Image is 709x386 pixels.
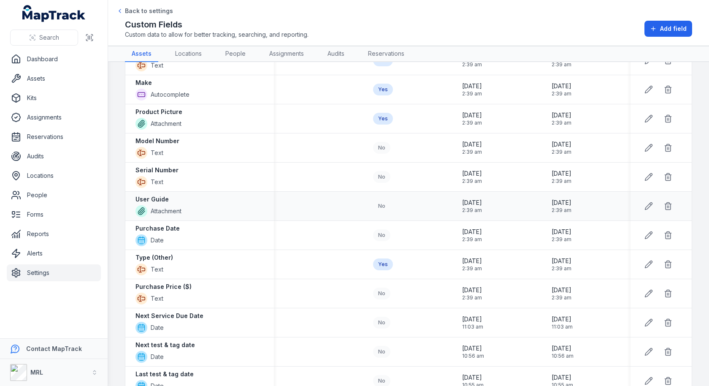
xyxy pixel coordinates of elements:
[462,198,482,207] span: [DATE]
[552,82,571,97] time: 15/09/2025, 2:39:03 am
[552,286,571,294] span: [DATE]
[552,140,571,149] span: [DATE]
[373,229,390,241] div: No
[151,178,163,186] span: Text
[552,286,571,301] time: 15/09/2025, 2:39:03 am
[151,207,181,215] span: Attachment
[462,353,484,359] span: 10:56 am
[644,21,692,37] button: Add field
[552,149,571,155] span: 2:39 am
[151,149,163,157] span: Text
[462,120,482,126] span: 2:39 am
[552,198,571,214] time: 15/09/2025, 2:39:03 am
[552,373,573,382] span: [DATE]
[151,61,163,70] span: Text
[552,315,573,330] time: 15/09/2025, 11:03:06 am
[135,166,179,174] strong: Serial Number
[462,82,482,90] span: [DATE]
[151,353,164,361] span: Date
[125,30,308,39] span: Custom data to allow for better tracking, searching, and reporting.
[552,111,571,120] span: [DATE]
[552,120,571,126] span: 2:39 am
[7,51,101,68] a: Dashboard
[462,315,483,323] span: [DATE]
[7,148,101,165] a: Audits
[373,142,390,154] div: No
[462,207,482,214] span: 2:39 am
[7,264,101,281] a: Settings
[462,344,484,359] time: 15/09/2025, 10:56:08 am
[10,30,78,46] button: Search
[7,245,101,262] a: Alerts
[219,46,252,62] a: People
[462,228,482,236] span: [DATE]
[30,369,43,376] strong: MRL
[552,344,574,359] time: 15/09/2025, 10:56:08 am
[135,312,203,320] strong: Next Service Due Date
[552,61,571,68] span: 2:39 am
[373,258,393,270] div: Yes
[151,236,164,245] span: Date
[462,111,482,120] span: [DATE]
[552,344,574,353] span: [DATE]
[151,323,164,332] span: Date
[552,265,571,272] span: 2:39 am
[462,344,484,353] span: [DATE]
[7,187,101,204] a: People
[373,113,393,125] div: Yes
[125,46,158,62] a: Assets
[7,109,101,126] a: Assignments
[462,198,482,214] time: 15/09/2025, 2:39:03 am
[26,345,82,352] strong: Contact MapTrack
[660,24,687,33] span: Add field
[7,70,101,87] a: Assets
[151,90,189,99] span: Autocomplete
[462,257,482,265] span: [DATE]
[373,200,390,212] div: No
[135,108,182,116] strong: Product Picture
[116,7,173,15] a: Back to settings
[552,169,571,185] time: 15/09/2025, 2:39:03 am
[462,236,482,243] span: 2:39 am
[373,346,390,358] div: No
[125,19,308,30] h2: Custom Fields
[552,82,571,90] span: [DATE]
[552,111,571,126] time: 15/09/2025, 2:39:03 am
[373,171,390,183] div: No
[462,169,482,178] span: [DATE]
[125,7,173,15] span: Back to settings
[135,195,169,204] strong: User Guide
[135,341,195,349] strong: Next test & tag date
[462,323,483,330] span: 11:03 am
[135,283,192,291] strong: Purchase Price ($)
[462,169,482,185] time: 15/09/2025, 2:39:03 am
[135,137,179,145] strong: Model Number
[135,370,194,378] strong: Last test & tag date
[151,294,163,303] span: Text
[462,257,482,272] time: 15/09/2025, 2:39:03 am
[39,33,59,42] span: Search
[462,82,482,97] time: 15/09/2025, 2:39:03 am
[262,46,311,62] a: Assignments
[552,257,571,272] time: 15/09/2025, 2:39:03 am
[373,317,390,329] div: No
[462,228,482,243] time: 15/09/2025, 2:39:03 am
[7,226,101,242] a: Reports
[552,90,571,97] span: 2:39 am
[135,253,173,262] strong: Type (Other)
[462,265,482,272] span: 2:39 am
[7,167,101,184] a: Locations
[321,46,351,62] a: Audits
[462,294,482,301] span: 2:39 am
[7,206,101,223] a: Forms
[462,140,482,149] span: [DATE]
[22,5,86,22] a: MapTrack
[135,224,180,233] strong: Purchase Date
[462,286,482,294] span: [DATE]
[462,61,482,68] span: 2:39 am
[462,373,484,382] span: [DATE]
[552,353,574,359] span: 10:56 am
[7,128,101,145] a: Reservations
[552,236,571,243] span: 2:39 am
[552,228,571,243] time: 15/09/2025, 2:39:03 am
